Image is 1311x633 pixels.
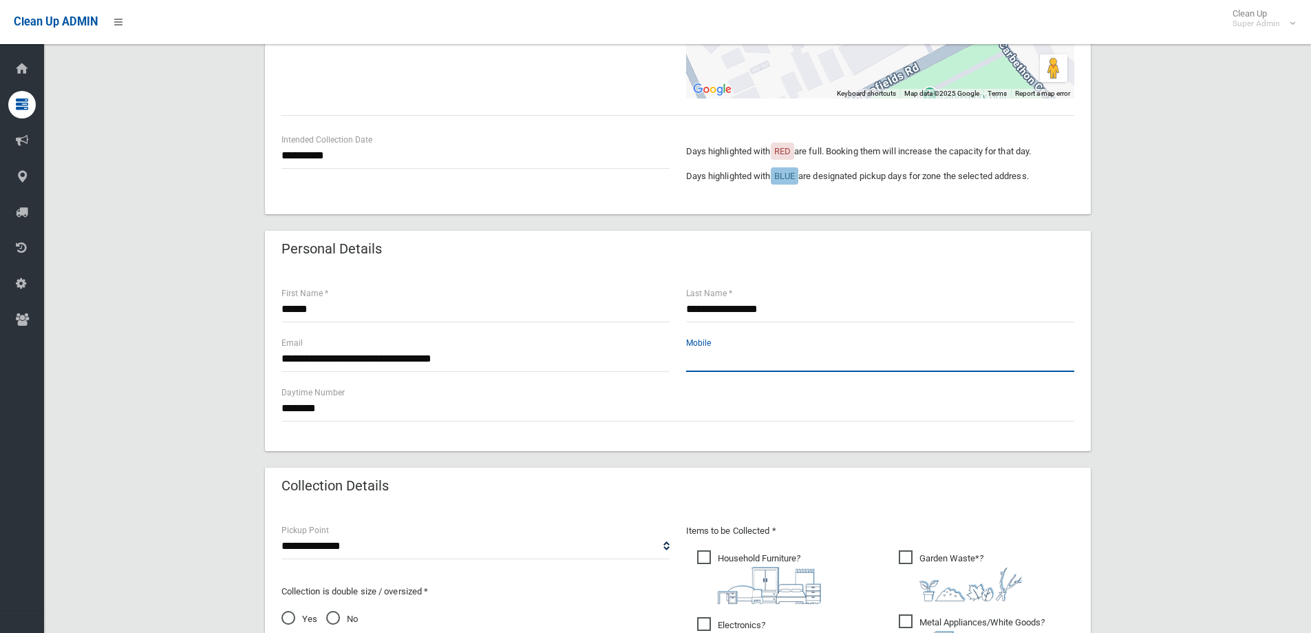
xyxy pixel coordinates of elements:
[690,81,735,98] img: Google
[774,171,795,181] span: BLUE
[1040,54,1067,82] button: Drag Pegman onto the map to open Street View
[774,146,791,156] span: RED
[686,168,1074,185] p: Days highlighted with are designated pickup days for zone the selected address.
[686,523,1074,539] p: Items to be Collected *
[281,583,670,600] p: Collection is double size / oversized *
[718,553,821,604] i: ?
[14,15,98,28] span: Clean Up ADMIN
[837,89,896,98] button: Keyboard shortcuts
[265,473,405,499] header: Collection Details
[281,611,317,627] span: Yes
[326,611,358,627] span: No
[1233,19,1280,29] small: Super Admin
[718,567,821,604] img: aa9efdbe659d29b613fca23ba79d85cb.png
[265,236,398,262] header: Personal Details
[899,550,1023,601] span: Garden Waste*
[1226,8,1294,29] span: Clean Up
[690,81,735,98] a: Open this area in Google Maps (opens a new window)
[697,550,821,604] span: Household Furniture
[904,90,979,97] span: Map data ©2025 Google
[686,143,1074,160] p: Days highlighted with are full. Booking them will increase the capacity for that day.
[988,90,1007,97] a: Terms (opens in new tab)
[1015,90,1070,97] a: Report a map error
[919,553,1023,601] i: ?
[919,567,1023,601] img: 4fd8a5c772b2c999c83690221e5242e0.png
